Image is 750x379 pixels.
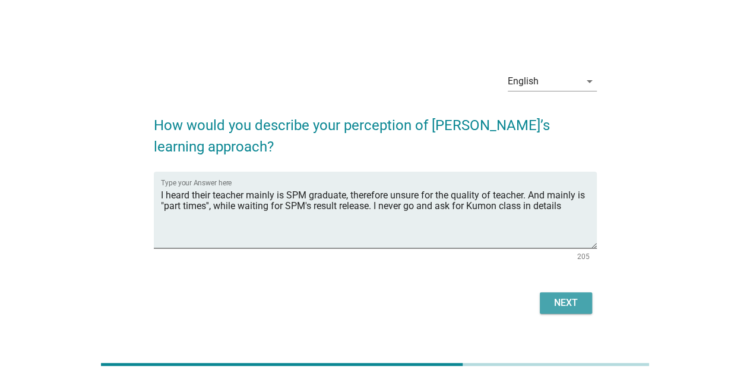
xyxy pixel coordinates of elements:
[577,253,590,260] div: 205
[154,103,597,157] h2: How would you describe your perception of [PERSON_NAME]’s learning approach?
[508,76,539,87] div: English
[161,186,597,248] textarea: Type your Answer here
[540,292,592,314] button: Next
[549,296,583,310] div: Next
[583,74,597,89] i: arrow_drop_down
